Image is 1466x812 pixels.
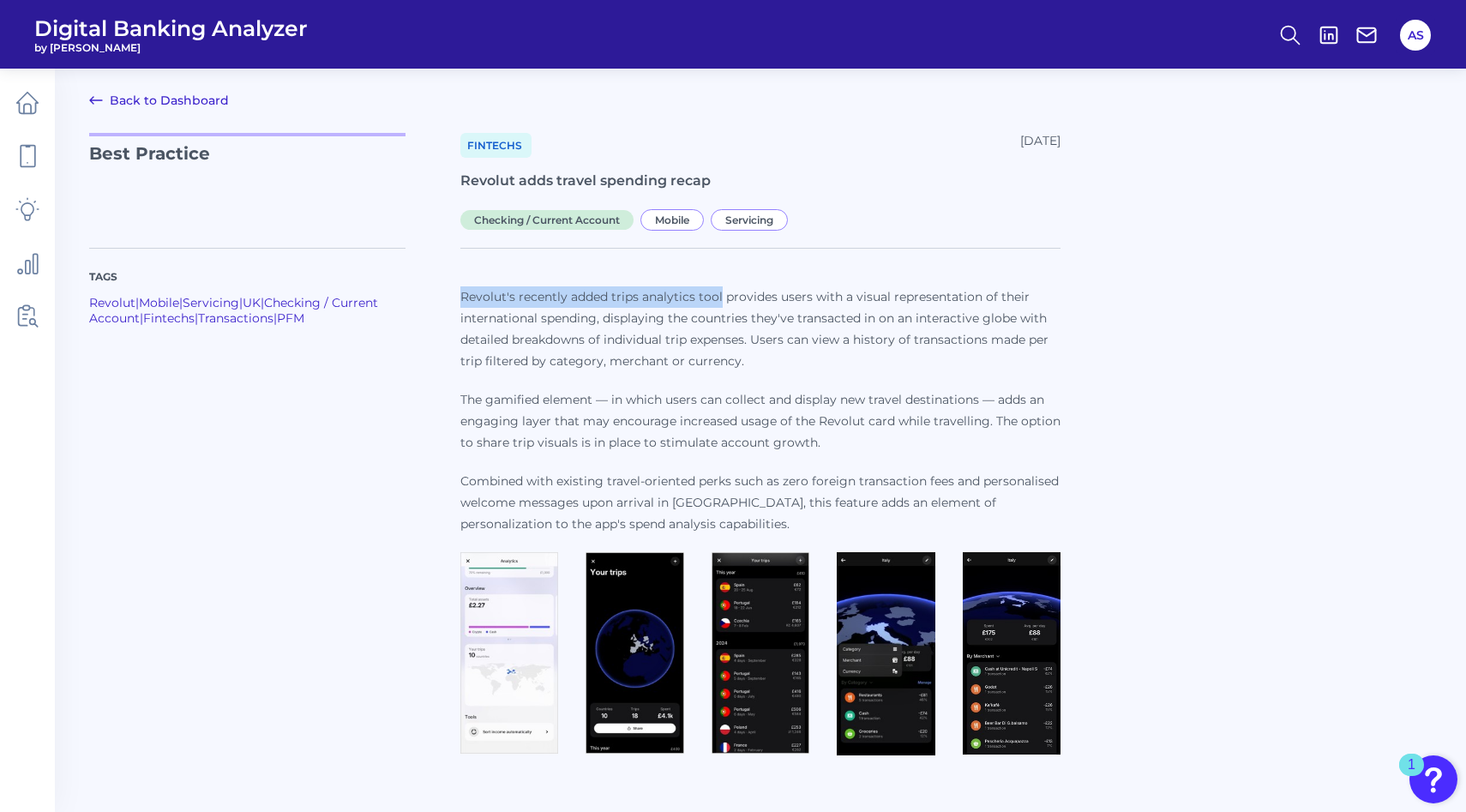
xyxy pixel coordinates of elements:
[277,310,304,326] a: PFM
[460,133,532,158] a: Fintechs
[179,295,183,310] span: |
[140,310,143,326] span: |
[963,552,1060,755] img: rev5.jpg
[460,552,558,755] img: rev1.jpg
[1409,755,1457,803] button: Open Resource Center, 1 new notification
[89,133,406,227] p: Best Practice
[139,295,179,310] a: Mobile
[261,295,264,310] span: |
[460,389,1060,454] p: The gamified element — in which users can collect and display new travel destinations — adds an e...
[640,209,704,231] span: Mobile
[711,209,788,231] span: Servicing
[837,552,934,755] img: rev4.jpg
[640,211,711,227] a: Mobile
[198,310,273,326] a: Transactions
[34,41,308,54] span: by [PERSON_NAME]
[89,90,229,111] a: Back to Dashboard
[273,310,277,326] span: |
[1020,133,1060,158] div: [DATE]
[1400,20,1431,51] button: AS
[460,210,634,230] span: Checking / Current Account
[135,295,139,310] span: |
[243,295,261,310] a: UK
[586,552,683,755] img: rev2.jpg
[239,295,243,310] span: |
[1408,765,1415,787] div: 1
[89,269,406,285] p: Tags
[195,310,198,326] span: |
[460,286,1060,372] p: Revolut's recently added trips analytics tool provides users with a visual representation of thei...
[34,15,308,41] span: Digital Banking Analyzer
[460,211,640,227] a: Checking / Current Account
[89,295,135,310] a: Revolut
[143,310,195,326] a: Fintechs
[460,171,1060,191] h1: Revolut adds travel spending recap​
[711,211,795,227] a: Servicing
[89,295,378,326] a: Checking / Current Account
[712,552,809,755] img: rev3.jpg
[460,471,1060,535] p: Combined with existing travel-oriented perks such as zero foreign transaction fees and personalis...
[183,295,239,310] a: Servicing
